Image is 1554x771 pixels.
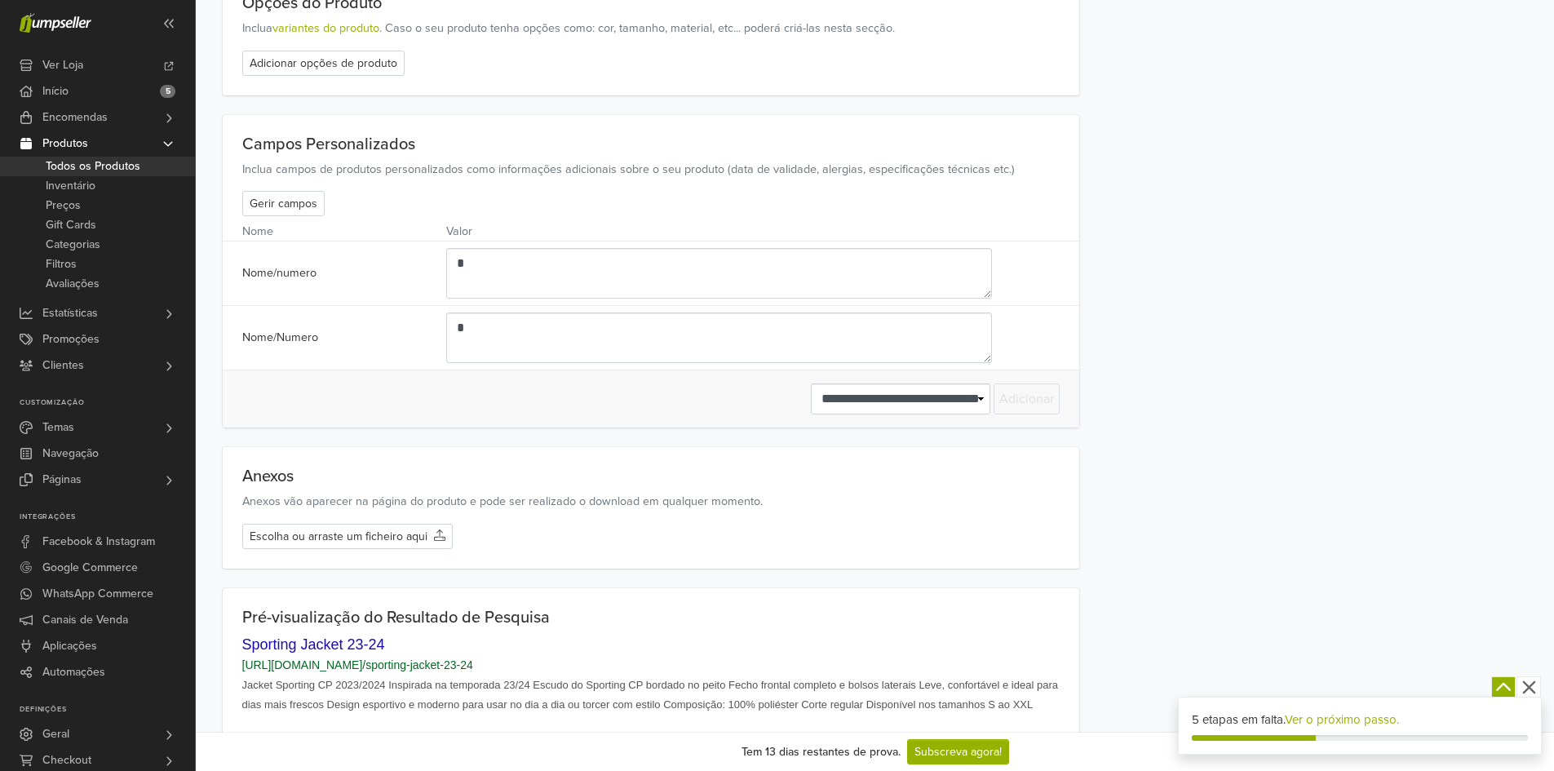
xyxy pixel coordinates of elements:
div: Nome/numero [242,264,435,282]
p: Definições [20,705,195,715]
a: variantes do produto [272,21,379,35]
button: Adicionar [994,383,1060,414]
span: Gift Cards [46,215,96,235]
span: WhatsApp Commerce [42,581,153,607]
p: Integrações [20,512,195,522]
span: Jacket Sporting CP 2023/2024 Inspirada na temporada 23/24 Escudo do Sporting CP bordado no peito ... [242,679,1058,711]
span: Avaliações [46,274,100,294]
span: Automações [42,659,105,685]
a: [URL][DOMAIN_NAME]/sporting-jacket-23-24 [242,658,473,671]
button: Adicionar opções de produto [242,51,405,76]
span: Preços [46,196,81,215]
span: Clientes [42,352,84,379]
a: Subscreva agora! [907,739,1009,764]
span: Inventário [46,176,95,196]
div: Valor [446,223,787,241]
p: Pré-visualização do Resultado de Pesquisa [242,608,1060,627]
span: Canais de Venda [42,607,128,633]
span: Estatísticas [42,300,98,326]
p: Campos Personalizados [242,135,1060,154]
span: Início [42,78,69,104]
span: Categorias [46,235,100,255]
span: Produtos [42,131,88,157]
div: 5 etapas em falta. [1192,711,1528,729]
span: Promoções [42,326,100,352]
span: Todos os Produtos [46,157,140,176]
p: Customização [20,398,195,408]
p: Anexos [242,467,1060,486]
span: Geral [42,721,69,747]
p: Inclua . Caso o seu produto tenha opções como: cor, tamanho, material, etc... poderá criá-las nes... [242,20,1060,38]
span: 5 [160,85,175,98]
span: Aplicações [42,633,97,659]
div: Nome/Numero [242,329,435,347]
div: Escolha ou arraste um ficheiro aqui [242,524,453,549]
span: Temas [42,414,74,441]
span: Facebook & Instagram [42,529,155,555]
span: Filtros [46,255,77,274]
p: Inclua campos de produtos personalizados como informações adicionais sobre o seu produto (data de... [242,161,1060,179]
span: Encomendas [42,104,108,131]
span: Navegação [42,441,99,467]
div: Nome [242,223,447,241]
div: Tem 13 dias restantes de prova. [742,743,901,760]
p: Anexos vão aparecer na página do produto e pode ser realizado o download em qualquer momento. [242,493,1060,511]
span: Páginas [42,467,82,493]
span: Ver Loja [42,52,83,78]
span: Sporting Jacket 23-24 [242,634,385,651]
a: Ver o próximo passo. [1285,712,1399,727]
button: Gerir campos [242,191,325,216]
span: Google Commerce [42,555,138,581]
